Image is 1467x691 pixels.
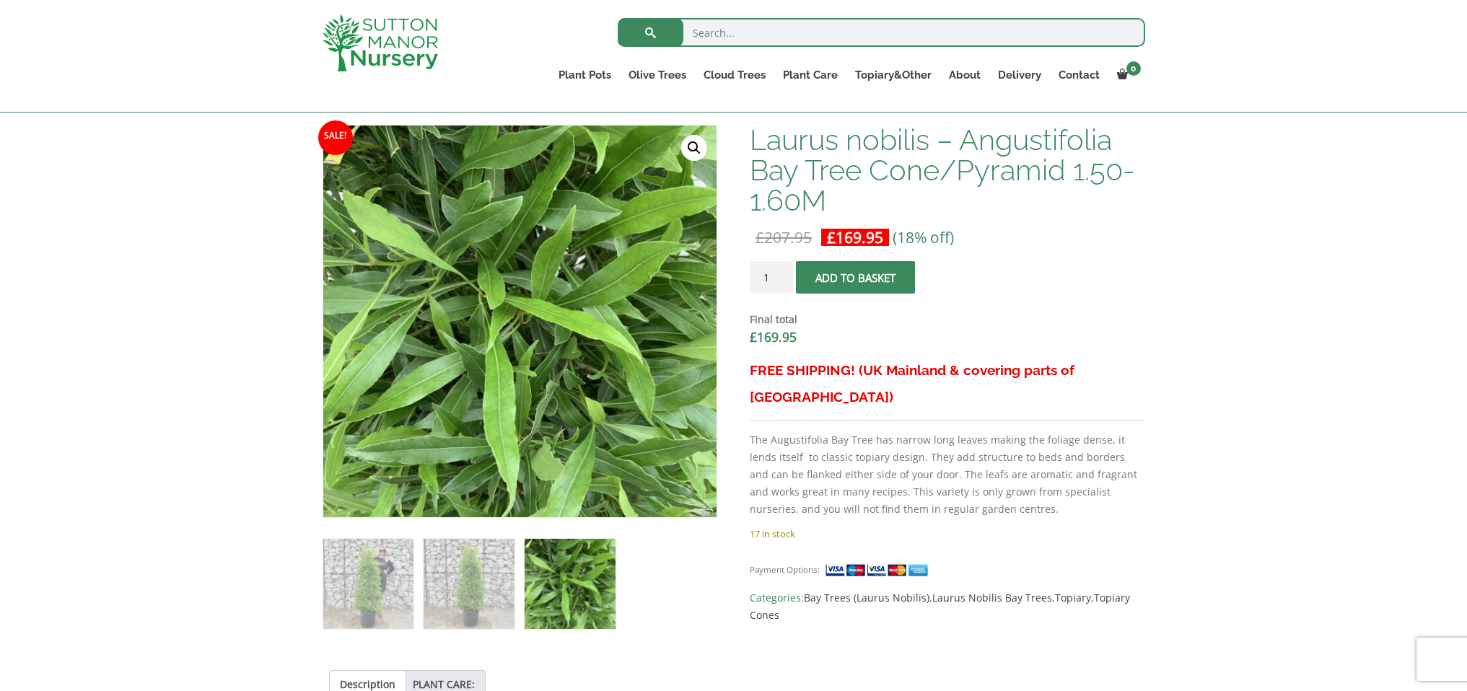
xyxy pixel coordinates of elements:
[756,227,764,247] span: £
[756,227,812,247] bdi: 207.95
[893,227,954,247] span: (18% off)
[424,539,514,629] img: Laurus nobilis - Angustifolia Bay Tree Cone/Pyramid 1.50-1.60M - Image 2
[681,135,707,161] a: View full-screen image gallery
[750,431,1144,518] p: The Augustifolia Bay Tree has narrow long leaves making the foliage dense, it lends itself to cla...
[1126,61,1141,76] span: 0
[989,65,1050,85] a: Delivery
[796,261,915,294] button: Add to basket
[750,328,757,345] span: £
[750,357,1144,410] h3: FREE SHIPPING! (UK Mainland & covering parts of [GEOGRAPHIC_DATA])
[825,563,933,578] img: payment supported
[846,65,940,85] a: Topiary&Other
[827,227,836,247] span: £
[940,65,989,85] a: About
[618,18,1145,47] input: Search...
[323,14,438,71] img: logo
[1055,591,1091,604] a: Topiary
[620,65,695,85] a: Olive Trees
[1050,65,1108,85] a: Contact
[750,589,1144,624] span: Categories: , , ,
[550,65,620,85] a: Plant Pots
[750,328,797,345] bdi: 169.95
[750,311,1144,328] dt: Final total
[774,65,846,85] a: Plant Care
[695,65,774,85] a: Cloud Trees
[750,525,1144,542] p: 17 in stock
[750,125,1144,216] h1: Laurus nobilis – Angustifolia Bay Tree Cone/Pyramid 1.50-1.60M
[323,539,413,629] img: Laurus nobilis - Angustifolia Bay Tree Cone/Pyramid 1.50-1.60M
[525,539,615,629] img: Laurus nobilis - Angustifolia Bay Tree Cone/Pyramid 1.50-1.60M - Image 3
[318,120,353,155] span: Sale!
[750,564,820,575] small: Payment Options:
[932,591,1052,604] a: Laurus Nobilis Bay Trees
[827,227,883,247] bdi: 169.95
[750,261,793,294] input: Product quantity
[804,591,929,604] a: Bay Trees (Laurus Nobilis)
[1108,65,1145,85] a: 0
